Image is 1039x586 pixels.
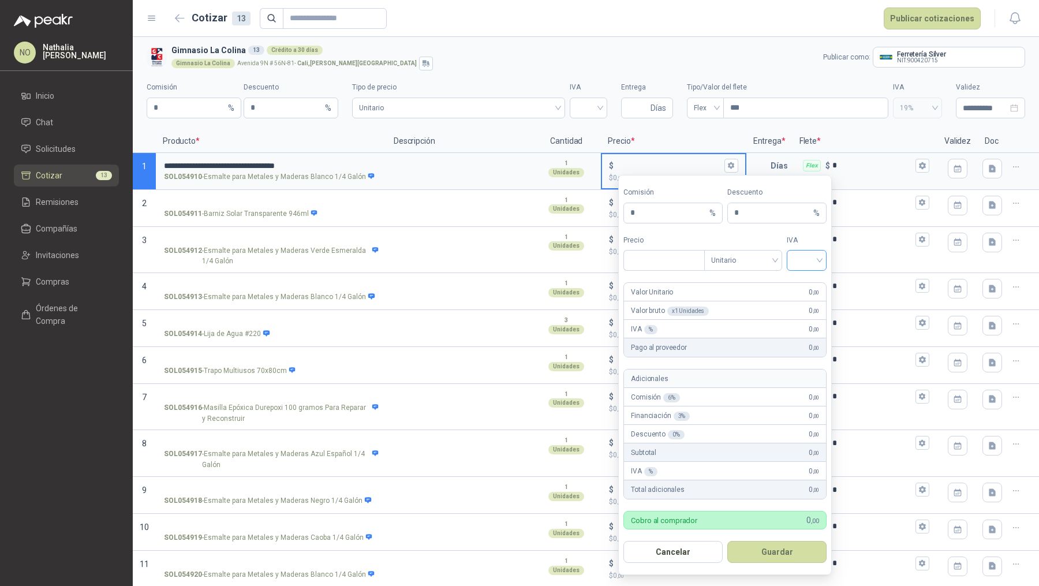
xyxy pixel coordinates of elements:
[164,245,379,267] p: - Esmalte para Metales y Maderas Verde Esmeralda 1/4 Galón
[142,486,147,495] span: 9
[142,282,147,291] span: 4
[609,404,738,415] p: $
[565,196,568,205] p: 1
[651,98,666,118] span: Días
[164,236,379,244] input: SOL054912-Esmalte para Metales y Maderas Verde Esmeralda 1/4 Galón
[164,162,379,170] input: SOL054910-Esmalte para Metales y Maderas Blanco 1/4 Galón
[565,483,568,492] p: 1
[613,535,624,543] span: 0
[813,394,820,401] span: ,00
[601,130,746,153] p: Precio
[811,517,819,525] span: ,00
[915,483,929,497] button: Flex $
[14,165,119,186] a: Cotizar13
[813,450,820,456] span: ,00
[616,235,722,244] input: $$0,00
[884,8,981,29] button: Publicar cotizaciones
[548,325,584,334] div: Unidades
[36,249,79,262] span: Invitaciones
[164,329,202,339] strong: SOL054914
[164,402,202,424] strong: SOL054916
[164,439,379,447] input: SOL054917-Esmalte para Metales y Maderas Azul Español 1/4 Galón
[617,249,624,255] span: ,00
[164,532,202,543] strong: SOL054919
[164,402,379,424] p: - Masilla Epóxica Durepoxi 100 gramos Para Reparar y Reconstruir
[609,316,614,329] p: $
[171,59,235,68] div: Gimnasio La Colina
[668,430,685,439] div: 0 %
[631,517,697,524] p: Cobro al comprador
[621,82,673,93] label: Entrega
[142,439,147,448] span: 8
[609,233,614,246] p: $
[631,392,680,403] p: Comisión
[616,392,722,401] input: $$0,00
[164,522,379,531] input: SOL054919-Esmalte para Metales y Maderas Caoba 1/4 Galón
[36,222,77,235] span: Compañías
[813,289,820,296] span: ,00
[164,486,379,494] input: SOL054918-Esmalte para Metales y Maderas Negro 1/4 Galón
[548,204,584,214] div: Unidades
[548,445,584,454] div: Unidades
[915,436,929,450] button: Flex $
[813,203,820,223] span: %
[164,495,372,506] p: - Esmalte para Metales y Maderas Negro 1/4 Galón
[548,492,584,501] div: Unidades
[832,522,913,531] input: Flex $
[616,486,722,494] input: $$0,00
[616,198,722,207] input: $$0,00
[609,570,738,581] p: $
[806,514,819,527] span: 0
[793,130,937,153] p: Flete
[14,271,119,293] a: Compras
[267,46,323,55] div: Crédito a 30 días
[631,287,673,298] p: Valor Unitario
[631,466,657,477] p: IVA
[297,60,417,66] strong: Cali , [PERSON_NAME][GEOGRAPHIC_DATA]
[14,138,119,160] a: Solicitudes
[832,282,913,290] input: Flex $
[164,559,379,568] input: SOL054920-Esmalte para Metales y Maderas Blanco 1/4 Galón
[832,439,913,447] input: Flex $
[164,292,375,303] p: - Esmalte para Metales y Maderas Blanco 1/4 Galón
[192,10,251,26] h2: Cotizar
[352,82,565,93] label: Tipo de precio
[613,211,624,219] span: 0
[616,319,722,327] input: $$0,00
[14,14,73,28] img: Logo peakr
[164,319,379,327] input: SOL054914-Lija de Agua #220
[14,218,119,240] a: Compañías
[609,210,738,221] p: $
[623,187,723,198] label: Comisión
[36,116,53,129] span: Chat
[631,429,685,440] p: Descuento
[96,171,112,180] span: 13
[809,466,819,477] span: 0
[613,451,624,459] span: 0
[609,497,738,507] p: $
[809,447,819,458] span: 0
[674,412,690,421] div: 3 %
[164,532,373,543] p: - Esmalte para Metales y Maderas Caoba 1/4 Galón
[832,161,913,170] input: Flex $
[142,199,147,208] span: 2
[609,483,614,496] p: $
[617,175,624,181] span: ,00
[616,161,722,170] input: $$0,00
[832,392,913,401] input: Flex $
[142,393,147,402] span: 7
[609,159,614,172] p: $
[609,353,614,366] p: $
[565,436,568,445] p: 1
[147,82,241,93] label: Comisión
[687,82,888,93] label: Tipo/Valor del flete
[813,468,820,475] span: ,00
[809,410,819,421] span: 0
[609,533,738,544] p: $
[609,367,738,378] p: $
[36,275,69,288] span: Compras
[809,324,819,335] span: 0
[623,541,723,563] button: Cancelar
[616,559,722,568] input: $$0,00
[617,536,624,542] span: ,00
